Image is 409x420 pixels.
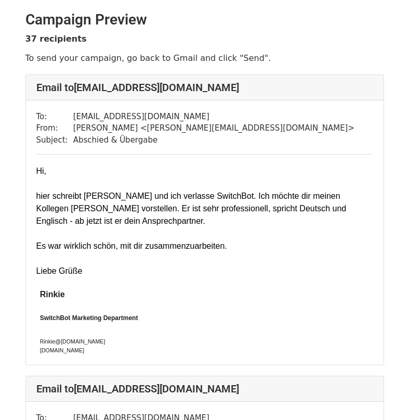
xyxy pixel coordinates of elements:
[73,111,354,123] td: [EMAIL_ADDRESS][DOMAIN_NAME]
[73,134,354,146] td: Abschied & Übergabe
[40,338,109,345] span: Rinkie
[36,134,73,146] td: Subject:
[25,11,384,29] h2: Campaign Preview
[36,165,373,177] div: Hi,
[40,290,65,299] b: Rinkie
[36,122,73,134] td: From:
[36,81,373,94] h4: Email to [EMAIL_ADDRESS][DOMAIN_NAME]
[40,314,138,322] b: SwitchBot Marketing Department
[36,383,373,395] h4: Email to [EMAIL_ADDRESS][DOMAIN_NAME]
[40,347,84,353] a: [DOMAIN_NAME]
[25,34,87,44] strong: 37 recipients
[73,122,354,134] td: [PERSON_NAME] < [PERSON_NAME][EMAIL_ADDRESS][DOMAIN_NAME] >
[36,190,373,227] div: hier schreibt [PERSON_NAME] und ich verlasse SwitchBot. Ich möchte dir meinen Kollegen [PERSON_NA...
[25,53,384,63] p: To send your campaign, go back to Gmail and click "Send".
[36,265,373,277] div: Liebe Grüße
[55,338,105,345] a: @[DOMAIN_NAME]
[36,111,73,123] td: To:
[36,240,373,252] div: Es war wirklich schön, mit dir zusammenzuarbeiten.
